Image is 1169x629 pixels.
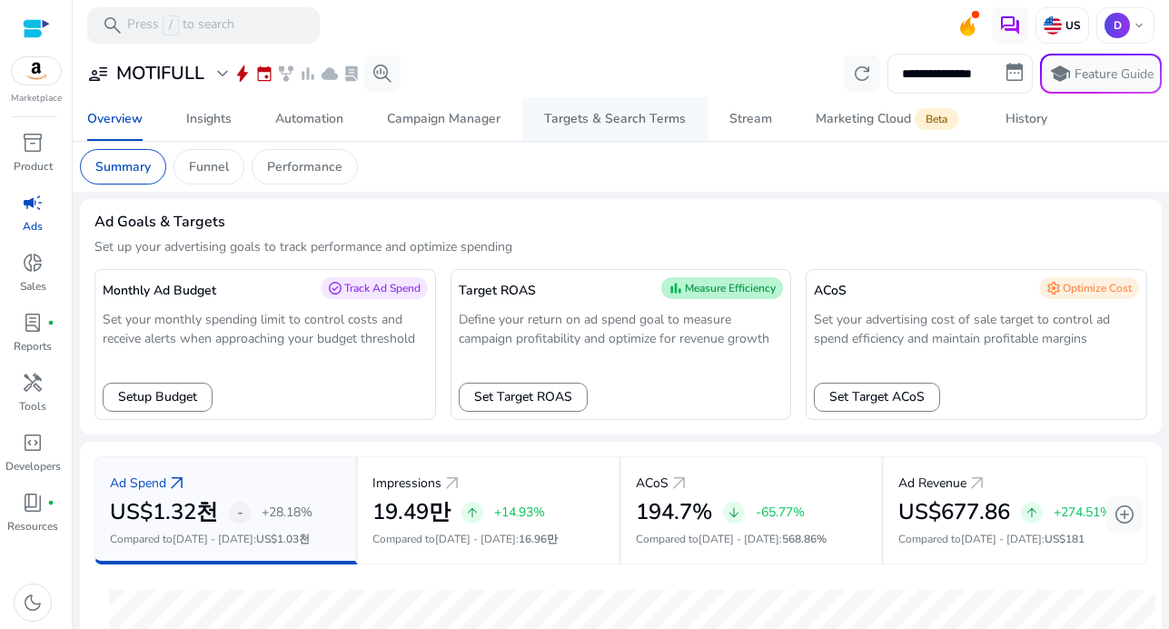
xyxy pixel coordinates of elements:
p: Compared to : [636,531,867,547]
p: -65.77% [756,506,805,519]
p: Define your return on ad spend goal to measure campaign profitability and optimize for revenue gr... [459,310,784,348]
h5: ACoS [814,284,847,299]
div: Stream [729,113,772,125]
span: book_4 [22,492,44,514]
p: Compared to : [898,531,1132,547]
span: fiber_manual_record [47,499,54,506]
button: Set Target ROAS [459,383,588,412]
span: bar_chart [299,65,317,83]
p: Compared to : [110,531,341,547]
p: D [1105,13,1130,38]
button: Setup Budget [103,383,213,412]
h2: 19.49만 [372,499,451,525]
span: bar_chart [669,281,683,295]
span: Track Ad Spend [344,281,421,295]
h5: Target ROAS [459,284,536,299]
h2: US$677.86 [898,499,1010,525]
span: [DATE] - [DATE] [698,532,779,546]
span: dark_mode [22,592,44,614]
h4: Ad Goals & Targets [94,214,225,231]
span: check_circle [328,281,342,295]
p: Summary [95,157,151,176]
span: family_history [277,65,295,83]
span: [DATE] - [DATE] [435,532,516,546]
span: [DATE] - [DATE] [173,532,253,546]
img: us.svg [1044,16,1062,35]
a: arrow_outward [966,473,988,494]
span: event [255,65,273,83]
span: add_circle [1114,504,1135,525]
p: Press to search [127,15,234,35]
span: / [163,15,179,35]
span: Optimize Cost [1063,281,1132,295]
p: Feature Guide [1075,65,1154,84]
div: Targets & Search Terms [544,113,686,125]
p: Sales [20,278,46,295]
p: Reports [14,338,52,354]
p: Funnel [189,157,229,176]
span: Set Target ACoS [829,387,925,406]
span: expand_more [212,63,233,85]
button: refresh [844,55,880,92]
p: US [1062,18,1081,33]
span: campaign [22,192,44,214]
div: Campaign Manager [387,113,500,125]
span: search_insights [372,63,393,85]
span: refresh [851,63,873,85]
a: arrow_outward [441,473,463,494]
h3: MOTIFULL [116,63,204,85]
span: keyboard_arrow_down [1132,18,1146,33]
span: - [237,502,243,524]
button: search_insights [364,55,401,92]
a: arrow_outward [166,473,188,494]
p: Resources [7,518,58,534]
span: Measure Efficiency [685,281,776,295]
p: ACoS [636,474,669,493]
span: Beta [915,108,958,130]
p: Set your advertising cost of sale target to control ad spend efficiency and maintain profitable m... [814,310,1139,348]
span: [DATE] - [DATE] [961,532,1042,546]
span: arrow_upward [465,505,480,520]
p: Marketplace [11,92,62,105]
span: donut_small [22,252,44,274]
span: cloud [321,65,339,83]
p: Developers [5,458,61,474]
img: amazon.svg [12,57,61,85]
p: Impressions [372,474,441,493]
button: add_circle [1106,496,1143,533]
div: Overview [87,113,143,125]
h2: 194.7% [636,499,712,525]
span: Setup Budget [118,387,197,406]
p: Ad Spend [110,474,166,493]
span: US$1.03천 [256,532,310,546]
div: History [1006,113,1047,125]
span: code_blocks [22,432,44,454]
p: +274.51% [1054,506,1112,519]
p: Ad Revenue [898,474,966,493]
button: schoolFeature Guide [1040,54,1162,94]
p: Ads [23,218,43,235]
h2: US$1.32천 [110,499,218,525]
p: Product [14,158,53,175]
div: Automation [275,113,343,125]
span: Set Target ROAS [474,387,572,406]
span: arrow_upward [1025,505,1039,520]
span: lab_profile [22,312,44,334]
p: Tools [19,398,46,414]
span: arrow_downward [727,505,741,520]
a: arrow_outward [669,473,690,494]
p: Set up your advertising goals to track performance and optimize spending [94,237,1147,256]
p: Performance [267,157,342,176]
p: +28.18% [262,506,312,519]
span: user_attributes [87,63,109,85]
span: lab_profile [342,65,361,83]
span: US$181 [1045,532,1085,546]
span: settings [1046,281,1061,295]
p: +14.93% [494,506,545,519]
span: search [102,15,124,36]
span: fiber_manual_record [47,319,54,326]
